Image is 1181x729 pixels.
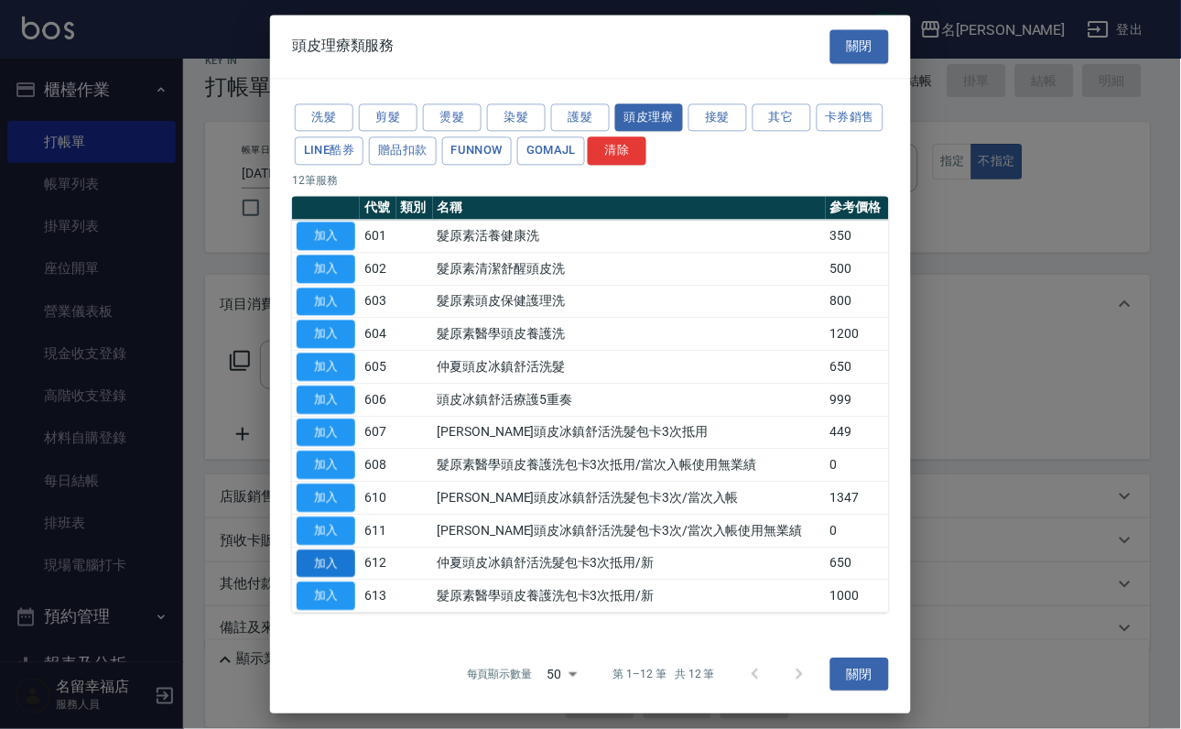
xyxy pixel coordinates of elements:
[369,137,437,166] button: 贈品扣款
[830,658,889,691] button: 關閉
[826,580,889,613] td: 1000
[297,386,355,414] button: 加入
[830,29,889,63] button: 關閉
[297,484,355,512] button: 加入
[297,549,355,578] button: 加入
[442,137,512,166] button: FUNNOW
[433,285,826,318] td: 髮原素頭皮保健護理洗
[360,416,396,449] td: 607
[826,449,889,482] td: 0
[433,196,826,220] th: 名稱
[297,582,355,611] button: 加入
[297,222,355,250] button: 加入
[360,449,396,482] td: 608
[360,547,396,580] td: 612
[551,103,610,132] button: 護髮
[826,253,889,286] td: 500
[487,103,546,132] button: 染髮
[360,220,396,253] td: 601
[433,416,826,449] td: [PERSON_NAME]頭皮冰鎮舒活洗髮包卡3次抵用
[517,137,585,166] button: GOMAJL
[360,285,396,318] td: 603
[433,482,826,515] td: [PERSON_NAME]頭皮冰鎮舒活洗髮包卡3次/當次入帳
[433,515,826,548] td: [PERSON_NAME]頭皮冰鎮舒活洗髮包卡3次/當次入帳使用無業績
[359,103,417,132] button: 剪髮
[826,384,889,417] td: 999
[817,103,884,132] button: 卡券銷售
[295,103,353,132] button: 洗髮
[360,384,396,417] td: 606
[433,318,826,351] td: 髮原素醫學頭皮養護洗
[297,452,355,480] button: 加入
[826,318,889,351] td: 1200
[360,253,396,286] td: 602
[826,196,889,220] th: 參考價格
[292,172,889,189] p: 12 筆服務
[360,196,396,220] th: 代號
[295,137,363,166] button: LINE酷券
[467,667,533,683] p: 每頁顯示數量
[826,220,889,253] td: 350
[615,103,683,132] button: 頭皮理療
[396,196,433,220] th: 類別
[826,416,889,449] td: 449
[433,253,826,286] td: 髮原素清潔舒醒頭皮洗
[613,667,715,683] p: 第 1–12 筆 共 12 筆
[826,482,889,515] td: 1347
[297,288,355,316] button: 加入
[433,351,826,384] td: 仲夏頭皮冰鎮舒活洗髮
[433,547,826,580] td: 仲夏頭皮冰鎮舒活洗髮包卡3次抵用/新
[297,419,355,447] button: 加入
[360,318,396,351] td: 604
[360,580,396,613] td: 613
[433,580,826,613] td: 髮原素醫學頭皮養護洗包卡3次抵用/新
[826,515,889,548] td: 0
[826,547,889,580] td: 650
[360,351,396,384] td: 605
[826,351,889,384] td: 650
[433,384,826,417] td: 頭皮冰鎮舒活療護5重奏
[297,353,355,381] button: 加入
[433,220,826,253] td: 髮原素活養健康洗
[826,285,889,318] td: 800
[292,38,395,56] span: 頭皮理療類服務
[297,255,355,283] button: 加入
[423,103,482,132] button: 燙髮
[588,137,646,166] button: 清除
[360,482,396,515] td: 610
[540,649,584,699] div: 50
[753,103,811,132] button: 其它
[360,515,396,548] td: 611
[688,103,747,132] button: 接髮
[433,449,826,482] td: 髮原素醫學頭皮養護洗包卡3次抵用/當次入帳使用無業績
[297,321,355,349] button: 加入
[297,517,355,545] button: 加入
